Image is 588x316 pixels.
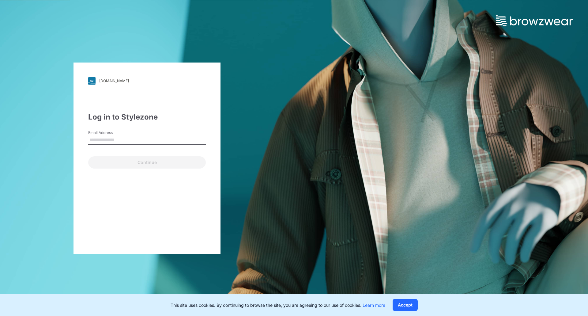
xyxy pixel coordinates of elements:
img: svg+xml;base64,PHN2ZyB3aWR0aD0iMjgiIGhlaWdodD0iMjgiIHZpZXdCb3g9IjAgMCAyOCAyOCIgZmlsbD0ibm9uZSIgeG... [88,77,96,85]
p: This site uses cookies. By continuing to browse the site, you are agreeing to our use of cookies. [171,302,385,308]
a: [DOMAIN_NAME] [88,77,206,85]
div: [DOMAIN_NAME] [99,78,129,83]
div: Log in to Stylezone [88,112,206,123]
button: Accept [393,299,418,311]
img: browzwear-logo.73288ffb.svg [496,15,573,26]
a: Learn more [363,303,385,308]
label: Email Address [88,130,131,135]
